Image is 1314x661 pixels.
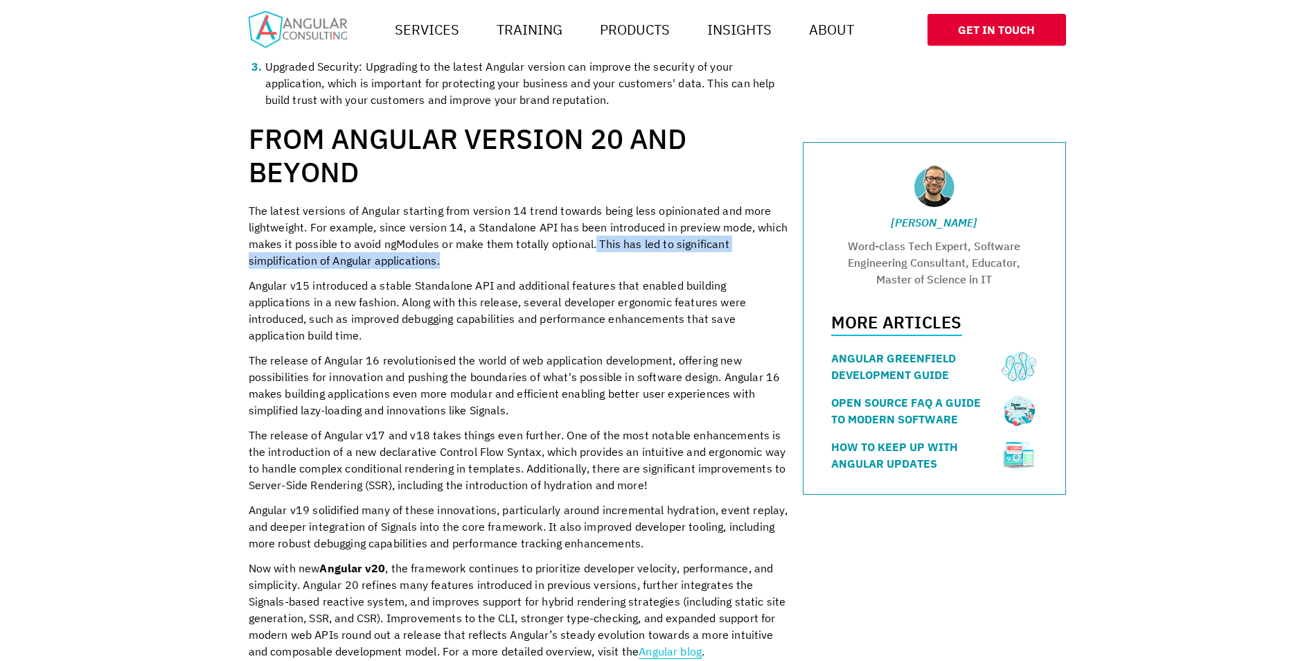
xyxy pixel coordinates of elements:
[594,16,675,44] a: Products
[831,394,1038,428] a: Open Source FAQ A Guide to Modern Software
[249,277,789,344] p: Angular v15 introduced a stable Standalone API and additional features that enabled building appl...
[831,350,1038,383] a: Angular Greenfield Development Guide
[831,439,1038,472] a: How to keep up with Angular updates
[249,502,789,552] p: Angular v19 solidified many of these innovations, particularly around incremental hydration, even...
[389,16,465,44] a: Services
[831,310,962,336] h2: More articles
[249,202,789,269] p: The latest versions of Angular starting from version 14 trend towards being less opinionated and ...
[491,16,568,44] a: Training
[804,16,860,44] a: About
[831,394,993,428] span: Open Source FAQ A Guide to Modern Software
[891,215,977,229] a: [PERSON_NAME]
[831,439,993,472] span: How to keep up with Angular updates
[831,350,993,383] span: Angular Greenfield Development Guide
[702,16,777,44] a: Insights
[927,14,1066,46] a: Get In Touch
[265,58,789,108] li: Upgraded Security: Upgrading to the latest Angular version can improve the security of your appli...
[249,122,789,188] h3: From Angular version 20 and beyond
[249,560,789,660] p: Now with new , the framework continues to prioritize developer velocity, performance, and simplic...
[319,561,385,575] strong: Angular v20
[831,238,1038,288] p: Word-class Tech Expert, Software Engineering Consultant, Educator, Master of Science in IT
[249,427,789,493] p: The release of Angular v17 and v18 takes things even further. One of the most notable enhancement...
[249,352,789,418] p: The release of Angular 16 revolutionised the world of web application development, offering new p...
[639,644,702,658] a: Angular blog
[249,11,347,48] img: Home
